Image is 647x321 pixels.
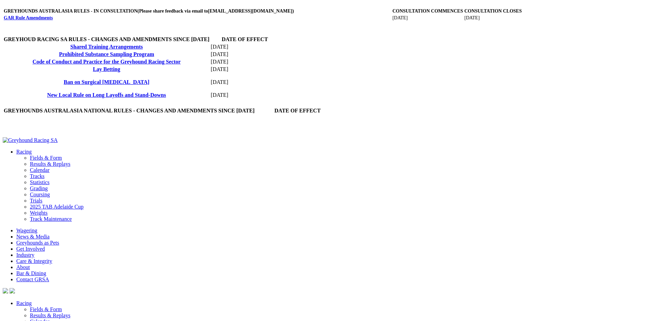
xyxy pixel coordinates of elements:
td: [DATE] [211,92,280,99]
a: GAR Rule Amendments [4,15,53,20]
a: Code of Conduct and Practice for the Greyhound Racing Sector [33,59,181,65]
a: Lay Betting [93,66,120,72]
td: [DATE] [211,51,280,58]
a: Trials [30,198,42,203]
th: GREYHOUNDS AUSTRALASIA NATIONAL RULES - CHANGES AND AMENDMENTS SINCE [DATE] [3,107,255,114]
a: Fields & Form [30,155,62,161]
a: Coursing [30,192,50,197]
td: [DATE] [464,15,522,21]
td: [DATE] [392,15,463,21]
a: New Local Rule on Long Layoffs and Stand-Downs [47,92,166,98]
a: News & Media [16,234,50,239]
td: [DATE] [211,43,280,50]
a: Shared Training Arrangements [70,44,143,50]
a: Grading [30,185,48,191]
a: Bar & Dining [16,270,46,276]
a: Fields & Form [30,306,62,312]
a: About [16,264,30,270]
a: Care & Integrity [16,258,52,264]
a: Wagering [16,228,37,233]
a: Racing [16,149,32,155]
img: facebook.svg [3,288,8,293]
th: DATE OF EFFECT [211,36,280,43]
th: CONSULTATION COMMENCES [392,8,463,14]
a: Contact GRSA [16,277,49,282]
a: Weights [30,210,48,216]
td: [DATE] [211,58,280,65]
a: Results & Replays [30,313,70,318]
a: Greyhounds as Pets [16,240,59,246]
a: Racing [16,300,32,306]
img: Greyhound Racing SA [3,137,58,143]
a: Get Involved [16,246,45,252]
a: Statistics [30,179,50,185]
a: Prohibited Substance Sampling Program [59,51,154,57]
img: twitter.svg [10,288,15,293]
th: GREYHOUNDS AUSTRALASIA RULES - IN CONSULTATION [3,8,391,14]
th: DATE OF EFFECT [256,107,340,114]
p: [DATE] [211,79,279,85]
span: (Please share feedback via email to [EMAIL_ADDRESS][DOMAIN_NAME] ) [138,8,294,14]
th: CONSULTATION CLOSES [464,8,522,14]
a: Tracks [30,173,44,179]
a: Results & Replays [30,161,70,167]
td: [DATE] [211,66,280,73]
a: Ban on Surgical [MEDICAL_DATA] [64,79,149,85]
a: 2025 TAB Adelaide Cup [30,204,84,210]
a: Industry [16,252,34,258]
th: GREYHOUD RACING SA RULES - CHANGES AND AMENDMENTS SINCE [DATE] [3,36,210,43]
a: Calendar [30,167,50,173]
a: Track Maintenance [30,216,72,222]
